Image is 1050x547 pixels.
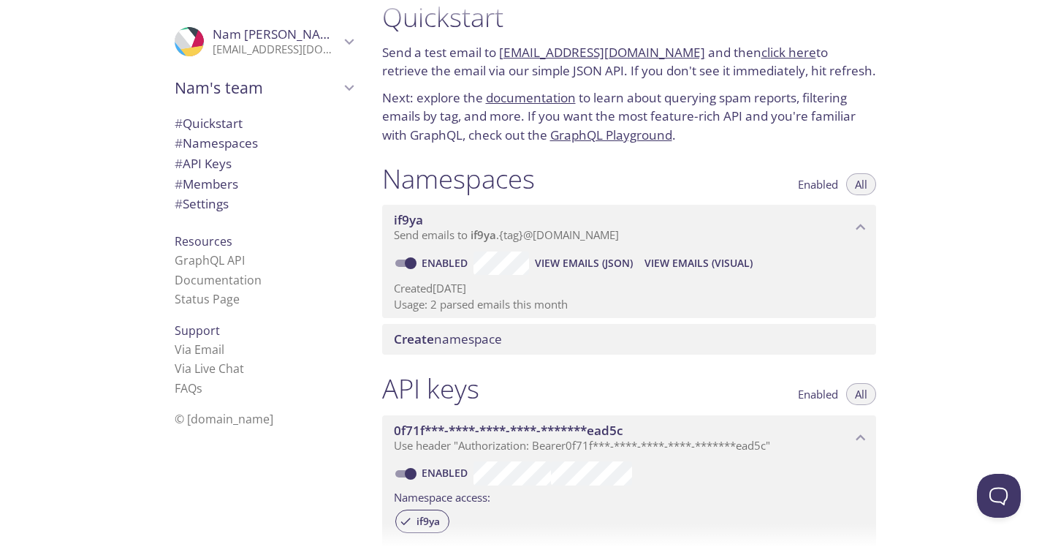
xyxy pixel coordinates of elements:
a: Documentation [175,272,262,288]
span: Resources [175,233,232,249]
div: Namespaces [163,133,365,154]
a: Via Email [175,342,224,358]
a: documentation [486,89,576,106]
iframe: Help Scout Beacon - Open [977,474,1021,518]
button: View Emails (Visual) [639,252,758,275]
a: GraphQL Playground [550,127,672,143]
span: # [175,195,183,212]
span: # [175,176,183,192]
p: Next: explore the to learn about querying spam reports, filtering emails by tag, and more. If you... [382,88,876,145]
div: Members [163,174,365,195]
a: Enabled [419,256,473,270]
button: Enabled [789,383,847,405]
span: API Keys [175,155,232,172]
label: Namespace access: [394,486,490,507]
button: All [846,383,876,405]
a: FAQ [175,380,202,396]
div: if9ya namespace [382,205,876,250]
span: Nam [PERSON_NAME] [213,26,343,42]
span: if9ya [471,227,496,242]
div: Quickstart [163,113,365,134]
span: © [DOMAIN_NAME] [175,411,273,427]
div: Team Settings [163,194,365,214]
span: s [197,380,202,396]
span: if9ya [408,515,449,528]
h1: API keys [382,372,479,405]
a: Via Live Chat [175,361,244,377]
button: View Emails (JSON) [529,252,639,275]
span: Create [394,331,434,347]
p: Send a test email to and then to retrieve the email via our simple JSON API. If you don't see it ... [382,43,876,80]
div: Nam's team [163,69,365,107]
h1: Namespaces [382,162,535,195]
span: Support [175,322,220,339]
span: # [175,115,183,132]
span: Members [175,176,238,192]
span: View Emails (JSON) [535,254,633,272]
a: click here [761,44,816,61]
a: GraphQL API [175,252,245,268]
span: if9ya [394,211,423,228]
button: All [846,173,876,195]
div: Nam Kevin [163,18,365,66]
span: View Emails (Visual) [644,254,753,272]
span: Settings [175,195,229,212]
a: Enabled [419,466,473,480]
span: # [175,135,183,151]
div: API Keys [163,154,365,174]
button: Enabled [789,173,847,195]
h1: Quickstart [382,1,876,34]
p: Usage: 2 parsed emails this month [394,297,864,312]
span: Quickstart [175,115,243,132]
span: # [175,155,183,172]
div: Create namespace [382,324,876,355]
div: if9ya [395,510,449,533]
span: Send emails to . {tag} @[DOMAIN_NAME] [394,227,619,242]
span: namespace [394,331,502,347]
span: Nam's team [175,78,340,98]
p: [EMAIL_ADDRESS][DOMAIN_NAME] [213,42,340,57]
a: [EMAIL_ADDRESS][DOMAIN_NAME] [499,44,705,61]
a: Status Page [175,291,240,307]
span: Namespaces [175,135,258,151]
p: Created [DATE] [394,281,864,296]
